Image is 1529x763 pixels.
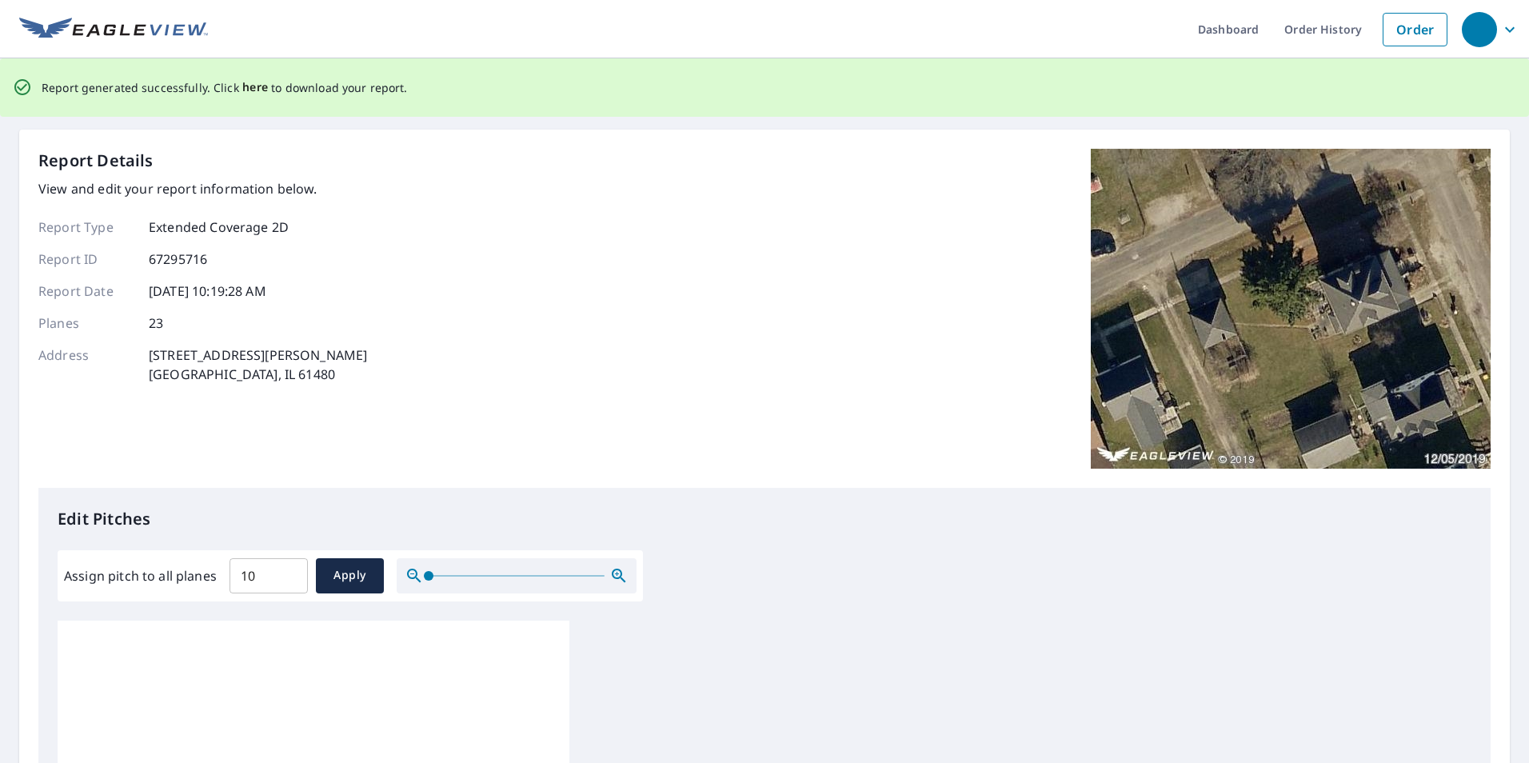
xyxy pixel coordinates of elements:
p: [DATE] 10:19:28 AM [149,282,266,301]
img: Top image [1091,149,1491,469]
label: Assign pitch to all planes [64,566,217,585]
p: Planes [38,314,134,333]
img: EV Logo [19,18,208,42]
p: Report Details [38,149,154,173]
p: Extended Coverage 2D [149,218,289,237]
p: [STREET_ADDRESS][PERSON_NAME] [GEOGRAPHIC_DATA], IL 61480 [149,346,367,384]
p: Edit Pitches [58,507,1471,531]
button: here [242,78,269,98]
p: 67295716 [149,250,207,269]
button: Apply [316,558,384,593]
p: Address [38,346,134,384]
p: Report Date [38,282,134,301]
span: Apply [329,565,371,585]
p: Report ID [38,250,134,269]
a: Order [1383,13,1447,46]
p: 23 [149,314,163,333]
p: Report generated successfully. Click to download your report. [42,78,408,98]
p: Report Type [38,218,134,237]
p: View and edit your report information below. [38,179,367,198]
input: 00.0 [230,553,308,598]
